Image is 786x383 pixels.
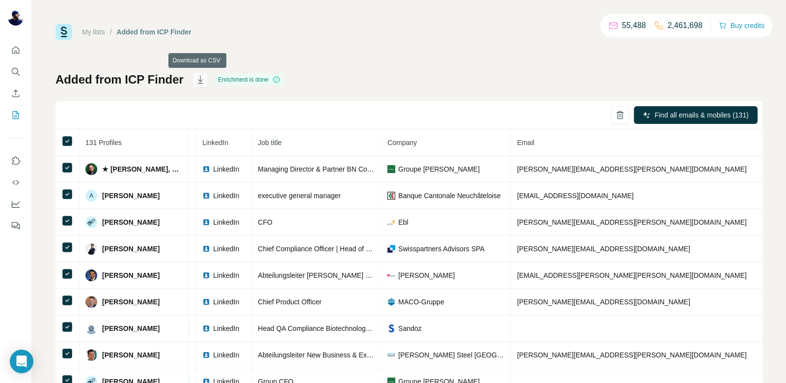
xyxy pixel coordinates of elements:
[258,298,322,306] span: Chief Product Officer
[85,139,122,147] span: 131 Profiles
[202,218,210,226] img: LinkedIn logo
[8,10,24,26] img: Avatar
[258,271,434,279] span: Abteilungsleiter [PERSON_NAME] Generalunternehmung
[8,41,24,59] button: Quick start
[517,298,690,306] span: [PERSON_NAME][EMAIL_ADDRESS][DOMAIN_NAME]
[213,217,239,227] span: LinkedIn
[258,192,341,200] span: executive general manager
[517,139,534,147] span: Email
[258,245,487,253] span: Chief Compliance Officer | Head of Risk | Chief Operations Officer | Partner
[102,244,160,254] span: [PERSON_NAME]
[398,297,444,307] span: MACO-Gruppe
[8,217,24,235] button: Feedback
[398,217,408,227] span: Ebl
[85,216,97,228] img: Avatar
[213,244,239,254] span: LinkedIn
[213,350,239,360] span: LinkedIn
[117,27,191,37] div: Added from ICP Finder
[85,163,97,175] img: Avatar
[102,324,160,333] span: [PERSON_NAME]
[202,139,228,147] span: LinkedIn
[398,244,485,254] span: Swisspartners Advisors SPA
[258,351,391,359] span: Abteilungsleiter New Business & Expansion
[102,350,160,360] span: [PERSON_NAME]
[202,245,210,253] img: LinkedIn logo
[10,350,33,373] div: Open Intercom Messenger
[85,269,97,281] img: Avatar
[517,351,747,359] span: [PERSON_NAME][EMAIL_ADDRESS][PERSON_NAME][DOMAIN_NAME]
[102,164,182,174] span: ★ [PERSON_NAME], MRICS
[387,298,395,306] img: company-logo
[387,324,395,332] img: company-logo
[517,165,747,173] span: [PERSON_NAME][EMAIL_ADDRESS][PERSON_NAME][DOMAIN_NAME]
[398,191,501,201] span: Banque Cantonale Neuchâteloise
[387,351,395,359] img: company-logo
[85,349,97,361] img: Avatar
[719,19,764,32] button: Buy credits
[654,110,748,120] span: Find all emails & mobiles (131)
[213,270,239,280] span: LinkedIn
[387,165,395,173] img: company-logo
[398,350,505,360] span: [PERSON_NAME] Steel [GEOGRAPHIC_DATA]
[387,219,395,225] img: company-logo
[85,323,97,334] img: Avatar
[517,271,747,279] span: [EMAIL_ADDRESS][PERSON_NAME][PERSON_NAME][DOMAIN_NAME]
[55,24,72,40] img: Surfe Logo
[8,106,24,124] button: My lists
[82,28,105,36] a: My lists
[517,192,633,200] span: [EMAIL_ADDRESS][DOMAIN_NAME]
[398,270,455,280] span: [PERSON_NAME]
[102,191,160,201] span: [PERSON_NAME]
[213,324,239,333] span: LinkedIn
[668,20,703,31] p: 2,461,698
[517,218,747,226] span: [PERSON_NAME][EMAIL_ADDRESS][PERSON_NAME][DOMAIN_NAME]
[398,164,480,174] span: Groupe [PERSON_NAME]
[387,245,395,253] img: company-logo
[202,324,210,332] img: LinkedIn logo
[622,20,646,31] p: 55,488
[634,106,758,124] button: Find all emails & mobiles (131)
[110,27,112,37] li: /
[258,324,439,332] span: Head QA Compliance Biotechnology Drug Substance Kundl
[258,139,281,147] span: Job title
[258,165,384,173] span: Managing Director & Partner BN Conseils
[8,63,24,81] button: Search
[202,298,210,306] img: LinkedIn logo
[102,270,160,280] span: [PERSON_NAME]
[387,139,417,147] span: Company
[387,192,395,200] img: company-logo
[213,297,239,307] span: LinkedIn
[398,324,421,333] span: Sandoz
[85,243,97,255] img: Avatar
[55,72,184,88] h1: Added from ICP Finder
[202,165,210,173] img: LinkedIn logo
[202,192,210,200] img: LinkedIn logo
[517,245,690,253] span: [PERSON_NAME][EMAIL_ADDRESS][DOMAIN_NAME]
[102,297,160,307] span: [PERSON_NAME]
[387,271,395,279] img: company-logo
[8,85,24,102] button: Enrich CSV
[258,218,272,226] span: CFO
[202,271,210,279] img: LinkedIn logo
[215,74,283,86] div: Enrichment is done
[8,195,24,213] button: Dashboard
[202,351,210,359] img: LinkedIn logo
[8,152,24,170] button: Use Surfe on LinkedIn
[213,191,239,201] span: LinkedIn
[85,190,97,202] div: A
[213,164,239,174] span: LinkedIn
[85,296,97,308] img: Avatar
[8,174,24,191] button: Use Surfe API
[102,217,160,227] span: [PERSON_NAME]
